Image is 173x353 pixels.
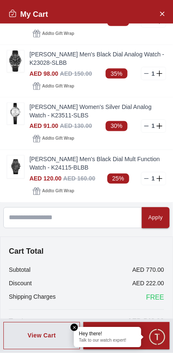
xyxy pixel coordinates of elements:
[150,69,157,78] p: 1
[142,207,170,228] button: Apply
[128,317,164,327] p: AED 548.00
[29,123,58,130] span: AED 91.00
[42,82,74,90] span: Add to Gift Wrap
[9,246,164,257] h4: Cart Total
[29,186,77,197] button: Addto Gift Wrap
[63,175,95,182] span: AED 160.00
[7,50,24,72] img: ...
[106,121,128,131] span: 30%
[29,80,77,92] button: Addto Gift Wrap
[133,266,165,274] p: AED 770.00
[79,338,136,344] p: Talk to our watch expert!
[42,135,74,143] span: Add to Gift Wrap
[150,175,157,183] p: 1
[29,133,77,145] button: Addto Gift Wrap
[29,70,58,77] span: AED 98.00
[133,279,165,288] p: AED 222.00
[148,328,167,347] div: Chat Widget
[8,8,48,20] h2: My Cart
[71,324,78,332] em: Close tooltip
[7,103,24,125] img: ...
[83,322,170,350] button: Proceed to Checkout
[150,122,157,130] p: 1
[29,50,166,67] a: [PERSON_NAME] Men's Black Dial Analog Watch - K23028-SLBB
[9,293,56,303] p: Shipping Charges
[106,69,128,79] span: 35%
[7,156,24,178] img: ...
[9,279,32,288] p: Discount
[107,174,129,184] span: 25%
[42,29,74,38] span: Add to Gift Wrap
[9,317,23,327] p: Total
[42,187,74,196] span: Add to Gift Wrap
[9,266,30,274] p: Subtotal
[3,322,80,350] button: View Cart
[29,103,166,119] a: [PERSON_NAME] Women's Silver Dial Analog Watch - K23511-SLBS
[60,70,92,77] span: AED 150.00
[29,175,61,182] span: AED 120.00
[155,7,169,20] button: Close Account
[79,331,136,337] div: Hey there!
[146,293,164,303] span: FREE
[28,332,56,340] div: View Cart
[29,28,77,40] button: Addto Gift Wrap
[29,155,166,172] a: [PERSON_NAME] Men's Black Dial Mult Function Watch - K24115-BLBB
[98,326,154,346] div: Proceed to Checkout
[60,123,92,130] span: AED 130.00
[149,213,163,223] div: Apply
